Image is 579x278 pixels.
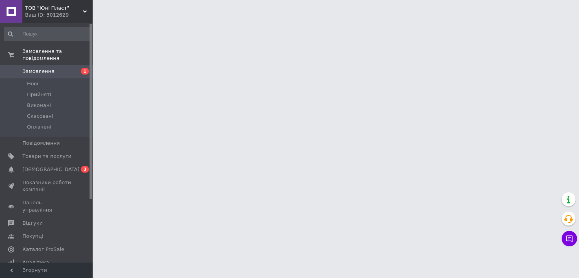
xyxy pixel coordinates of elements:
span: Замовлення [22,68,54,75]
span: Оплачені [27,124,51,131]
span: ТОВ "Юні Пласт" [25,5,83,12]
span: Показники роботи компанії [22,179,71,193]
span: Покупці [22,233,43,240]
button: Чат з покупцем [562,231,577,246]
span: 3 [81,166,89,173]
span: Виконані [27,102,51,109]
span: 1 [81,68,89,75]
span: [DEMOGRAPHIC_DATA] [22,166,80,173]
div: Ваш ID: 3012629 [25,12,93,19]
input: Пошук [4,27,91,41]
span: Повідомлення [22,140,60,147]
span: Нові [27,80,38,87]
span: Панель управління [22,199,71,213]
span: Прийняті [27,91,51,98]
span: Каталог ProSale [22,246,64,253]
span: Відгуки [22,220,42,227]
span: Скасовані [27,113,53,120]
span: Товари та послуги [22,153,71,160]
span: Аналітика [22,259,49,266]
span: Замовлення та повідомлення [22,48,93,62]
